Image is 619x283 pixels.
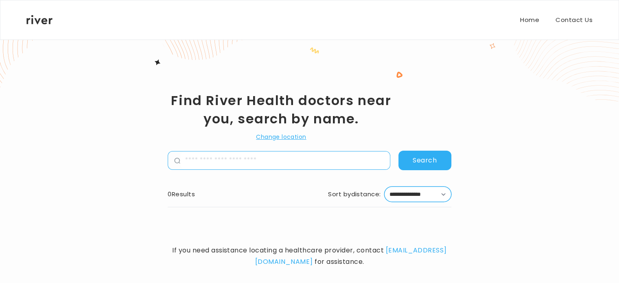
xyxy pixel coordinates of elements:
span: distance [351,189,379,200]
button: Search [398,151,451,170]
div: 0 Results [168,189,195,200]
button: Change location [256,132,306,142]
div: Sort by : [328,189,381,200]
a: Home [520,14,539,26]
a: Contact Us [556,14,593,26]
span: If you need assistance locating a healthcare provider, contact for assistance. [168,245,451,268]
h1: Find River Health doctors near you, search by name. [168,91,394,128]
input: name [180,151,390,169]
